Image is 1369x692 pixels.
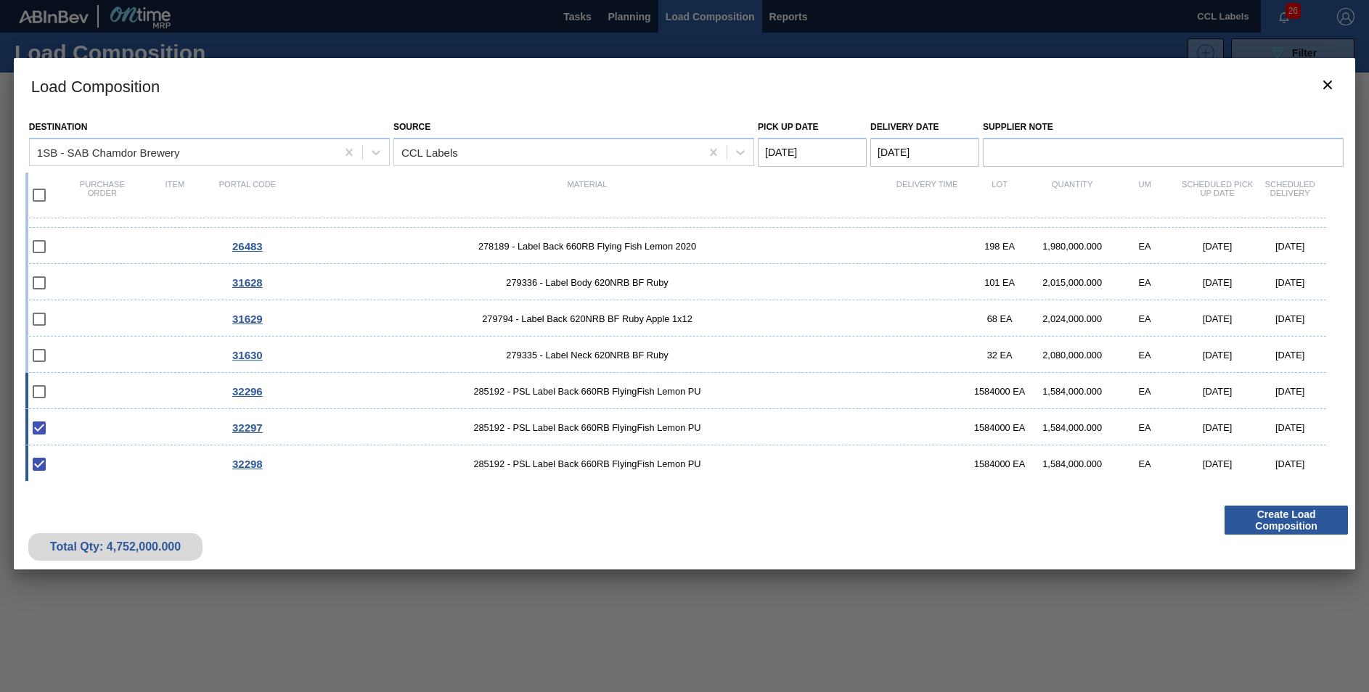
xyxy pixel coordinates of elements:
[758,122,819,132] label: Pick up Date
[1036,422,1108,433] div: 1,584,000.000
[211,276,284,289] div: Go to Order
[37,146,180,158] div: 1SB - SAB Chamdor Brewery
[39,540,192,553] div: Total Qty: 4,752,000.000
[232,458,263,470] span: 32298
[1181,386,1254,397] div: [DATE]
[284,277,891,288] span: 279336 - Label Body 620NRB BF Ruby
[1036,277,1108,288] div: 2,015,000.000
[983,117,1344,138] label: Supplier Note
[963,313,1036,324] div: 68 EA
[232,276,263,289] span: 31628
[139,180,211,210] div: Item
[211,421,284,434] div: Go to Order
[1036,458,1108,469] div: 1,584,000.000
[284,313,891,324] span: 279794 - Label Back 620NRB BF Ruby Apple 1x12
[1254,180,1326,210] div: Scheduled Delivery
[211,385,284,398] div: Go to Order
[1254,386,1326,397] div: [DATE]
[284,180,891,210] div: Material
[1108,241,1181,252] div: EA
[284,422,891,433] span: 285192 - PSL Label Back 660RB FlyingFish Lemon PU
[963,386,1036,397] div: 1584000 EA
[963,180,1036,210] div: Lot
[66,180,139,210] div: Purchase order
[1036,350,1108,361] div: 2,080,000.000
[232,240,263,252] span: 26483
[1181,458,1254,469] div: [DATE]
[284,458,891,469] span: 285192 - PSL Label Back 660RB FlyingFish Lemon PU
[1036,386,1108,397] div: 1,584,000.000
[1254,458,1326,469] div: [DATE]
[758,138,867,167] input: mm/dd/yyyy
[1036,180,1108,210] div: Quantity
[1225,506,1348,535] button: Create Load Composition
[963,458,1036,469] div: 1584000 EA
[232,313,263,325] span: 31629
[1181,241,1254,252] div: [DATE]
[1108,386,1181,397] div: EA
[1254,277,1326,288] div: [DATE]
[1108,422,1181,433] div: EA
[891,180,963,210] div: Delivery Time
[284,241,891,252] span: 278189 - Label Back 660RB Flying Fish Lemon 2020
[211,313,284,325] div: Go to Order
[1254,241,1326,252] div: [DATE]
[1181,313,1254,324] div: [DATE]
[211,240,284,252] div: Go to Order
[1108,180,1181,210] div: UM
[284,350,891,361] span: 279335 - Label Neck 620NRB BF Ruby
[963,241,1036,252] div: 198 EA
[1036,241,1108,252] div: 1,980,000.000
[1108,313,1181,324] div: EA
[1254,313,1326,324] div: [DATE]
[232,349,263,361] span: 31630
[870,122,939,132] label: Delivery Date
[29,122,87,132] label: Destination
[963,350,1036,361] div: 32 EA
[1181,277,1254,288] div: [DATE]
[232,421,263,434] span: 32297
[1181,422,1254,433] div: [DATE]
[963,277,1036,288] div: 101 EA
[393,122,430,132] label: Source
[1108,277,1181,288] div: EA
[1254,422,1326,433] div: [DATE]
[1254,350,1326,361] div: [DATE]
[401,146,458,158] div: CCL Labels
[963,422,1036,433] div: 1584000 EA
[211,349,284,361] div: Go to Order
[284,386,891,397] span: 285192 - PSL Label Back 660RB FlyingFish Lemon PU
[211,180,284,210] div: Portal code
[14,58,1355,113] h3: Load Composition
[211,458,284,470] div: Go to Order
[1036,313,1108,324] div: 2,024,000.000
[1181,180,1254,210] div: Scheduled Pick up Date
[1181,350,1254,361] div: [DATE]
[232,385,263,398] span: 32296
[1108,350,1181,361] div: EA
[870,138,979,167] input: mm/dd/yyyy
[1108,458,1181,469] div: EA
